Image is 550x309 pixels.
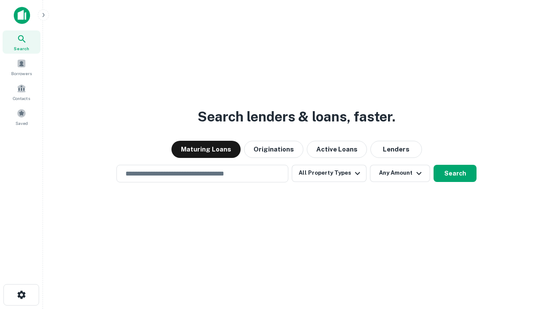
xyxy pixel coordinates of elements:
[11,70,32,77] span: Borrowers
[370,165,430,182] button: Any Amount
[3,80,40,103] a: Contacts
[244,141,303,158] button: Originations
[3,105,40,128] a: Saved
[292,165,367,182] button: All Property Types
[434,165,477,182] button: Search
[14,45,29,52] span: Search
[507,240,550,282] iframe: Chat Widget
[14,7,30,24] img: capitalize-icon.png
[171,141,241,158] button: Maturing Loans
[13,95,30,102] span: Contacts
[370,141,422,158] button: Lenders
[307,141,367,158] button: Active Loans
[3,55,40,79] a: Borrowers
[15,120,28,127] span: Saved
[3,30,40,54] a: Search
[198,106,395,127] h3: Search lenders & loans, faster.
